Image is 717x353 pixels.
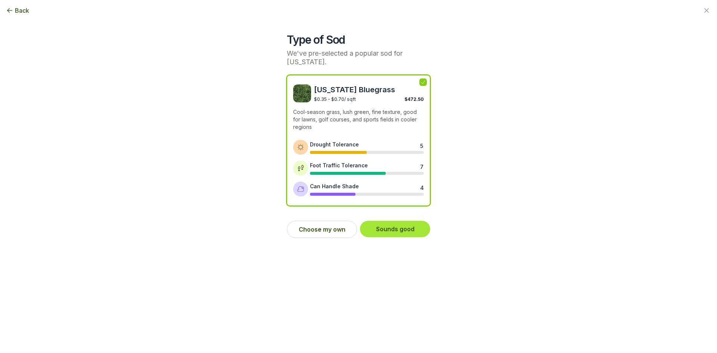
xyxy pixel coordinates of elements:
img: Foot traffic tolerance icon [297,164,304,172]
div: Foot Traffic Tolerance [310,161,368,169]
button: Sounds good [360,221,430,237]
span: $0.35 - $0.70 / sqft [314,96,356,102]
p: We've pre-selected a popular sod for [US_STATE]. [287,49,430,66]
h2: Type of Sod [287,33,430,46]
button: Choose my own [287,221,357,238]
span: Back [15,6,29,15]
button: Back [6,6,29,15]
div: Can Handle Shade [310,182,359,190]
span: $472.50 [404,96,424,102]
p: Cool-season grass, lush green, fine texture, good for lawns, golf courses, and sports fields in c... [293,108,424,131]
img: Shade tolerance icon [297,185,304,193]
img: Drought tolerance icon [297,143,304,151]
img: Kentucky Bluegrass sod image [293,84,311,102]
div: 4 [420,184,423,190]
div: 7 [420,163,423,169]
span: [US_STATE] Bluegrass [314,84,424,95]
div: Drought Tolerance [310,140,359,148]
div: 5 [420,142,423,148]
